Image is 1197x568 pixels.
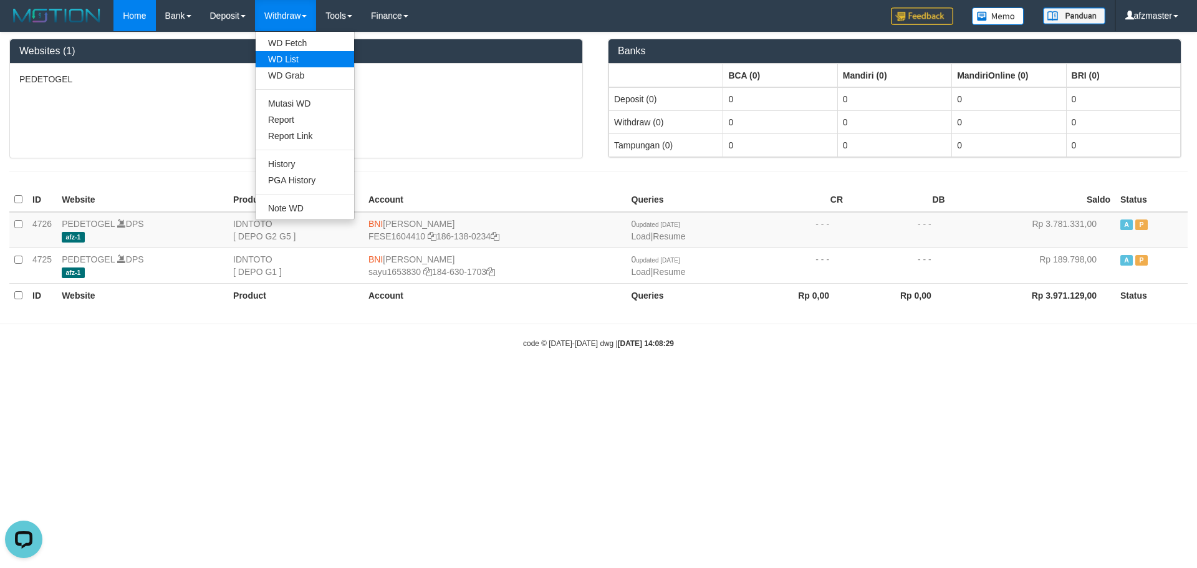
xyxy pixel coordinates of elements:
[632,231,651,241] a: Load
[491,231,499,241] a: Copy 1861380234 to clipboard
[62,219,115,229] a: PEDETOGEL
[837,64,951,87] th: Group: activate to sort column ascending
[618,339,674,348] strong: [DATE] 14:08:29
[57,188,228,212] th: Website
[57,283,228,307] th: Website
[256,156,354,172] a: History
[952,64,1066,87] th: Group: activate to sort column ascending
[363,283,627,307] th: Account
[57,212,228,248] td: DPS
[837,110,951,133] td: 0
[950,188,1115,212] th: Saldo
[363,188,627,212] th: Account
[62,232,85,243] span: afz-1
[609,133,723,156] td: Tampungan (0)
[5,5,42,42] button: Open LiveChat chat widget
[653,267,685,277] a: Resume
[428,231,436,241] a: Copy FESE1604410 to clipboard
[256,95,354,112] a: Mutasi WD
[256,67,354,84] a: WD Grab
[486,267,495,277] a: Copy 1846301703 to clipboard
[632,267,651,277] a: Load
[952,87,1066,111] td: 0
[632,219,680,229] span: 0
[363,248,627,283] td: [PERSON_NAME] 184-630-1703
[746,212,848,248] td: - - -
[636,257,680,264] span: updated [DATE]
[609,87,723,111] td: Deposit (0)
[837,87,951,111] td: 0
[653,231,685,241] a: Resume
[368,254,383,264] span: BNI
[1115,283,1188,307] th: Status
[952,110,1066,133] td: 0
[256,200,354,216] a: Note WD
[27,283,57,307] th: ID
[27,212,57,248] td: 4726
[19,46,573,57] h3: Websites (1)
[746,283,848,307] th: Rp 0,00
[228,248,363,283] td: IDNTOTO [ DEPO G1 ]
[950,248,1115,283] td: Rp 189.798,00
[627,283,746,307] th: Queries
[1043,7,1105,24] img: panduan.png
[19,73,573,85] p: PEDETOGEL
[228,283,363,307] th: Product
[368,267,421,277] a: sayu1653830
[1066,87,1180,111] td: 0
[723,110,837,133] td: 0
[228,212,363,248] td: IDNTOTO [ DEPO G2 G5 ]
[9,6,104,25] img: MOTION_logo.png
[62,267,85,278] span: afz-1
[848,248,950,283] td: - - -
[609,64,723,87] th: Group: activate to sort column ascending
[1066,110,1180,133] td: 0
[848,188,950,212] th: DB
[723,64,837,87] th: Group: activate to sort column ascending
[723,133,837,156] td: 0
[627,188,746,212] th: Queries
[256,35,354,51] a: WD Fetch
[523,339,674,348] small: code © [DATE]-[DATE] dwg |
[609,110,723,133] td: Withdraw (0)
[1120,219,1133,230] span: Active
[256,51,354,67] a: WD List
[723,87,837,111] td: 0
[950,283,1115,307] th: Rp 3.971.129,00
[57,248,228,283] td: DPS
[228,188,363,212] th: Product
[632,254,680,264] span: 0
[848,283,950,307] th: Rp 0,00
[1115,188,1188,212] th: Status
[848,212,950,248] td: - - -
[636,221,680,228] span: updated [DATE]
[746,188,848,212] th: CR
[423,267,432,277] a: Copy sayu1653830 to clipboard
[256,128,354,144] a: Report Link
[256,112,354,128] a: Report
[256,172,354,188] a: PGA History
[363,212,627,248] td: [PERSON_NAME] 186-138-0234
[746,248,848,283] td: - - -
[952,133,1066,156] td: 0
[27,188,57,212] th: ID
[1135,219,1148,230] span: Paused
[1120,255,1133,266] span: Active
[62,254,115,264] a: PEDETOGEL
[1066,64,1180,87] th: Group: activate to sort column ascending
[632,254,686,277] span: |
[837,133,951,156] td: 0
[632,219,686,241] span: |
[950,212,1115,248] td: Rp 3.781.331,00
[618,46,1171,57] h3: Banks
[1066,133,1180,156] td: 0
[1135,255,1148,266] span: Paused
[368,231,425,241] a: FESE1604410
[27,248,57,283] td: 4725
[891,7,953,25] img: Feedback.jpg
[368,219,383,229] span: BNI
[972,7,1024,25] img: Button%20Memo.svg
